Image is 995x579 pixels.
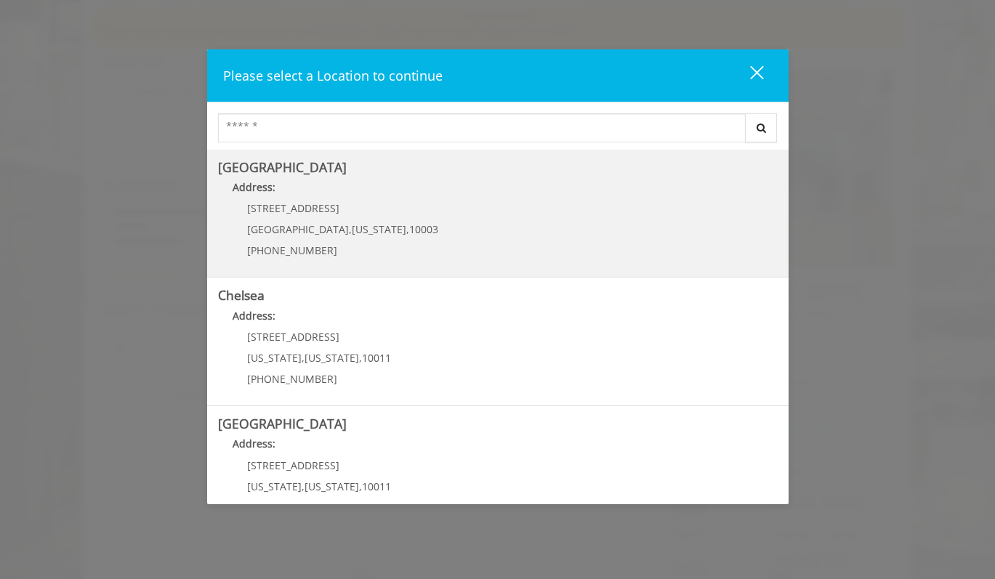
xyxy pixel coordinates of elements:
span: [US_STATE] [247,479,302,493]
button: close dialog [723,60,773,90]
b: Address: [233,309,275,323]
span: [STREET_ADDRESS] [247,330,339,344]
input: Search Center [218,113,746,142]
span: [US_STATE] [305,479,359,493]
span: [US_STATE] [352,222,406,236]
span: , [302,479,305,493]
span: [STREET_ADDRESS] [247,201,339,215]
span: 10011 [362,351,391,365]
div: Center Select [218,113,778,150]
span: Please select a Location to continue [223,67,443,84]
span: [US_STATE] [247,351,302,365]
b: [GEOGRAPHIC_DATA] [218,158,347,176]
span: [GEOGRAPHIC_DATA] [247,222,349,236]
b: Address: [233,437,275,450]
span: 10011 [362,479,391,493]
b: Chelsea [218,286,265,304]
span: [PHONE_NUMBER] [247,372,337,386]
span: , [359,479,362,493]
div: close dialog [733,65,762,86]
span: , [359,351,362,365]
span: , [302,351,305,365]
i: Search button [753,123,770,133]
b: Address: [233,180,275,194]
span: [STREET_ADDRESS] [247,458,339,472]
span: , [349,222,352,236]
span: [PHONE_NUMBER] [247,243,337,257]
span: [US_STATE] [305,351,359,365]
span: , [406,222,409,236]
span: 10003 [409,222,438,236]
b: [GEOGRAPHIC_DATA] [218,415,347,432]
